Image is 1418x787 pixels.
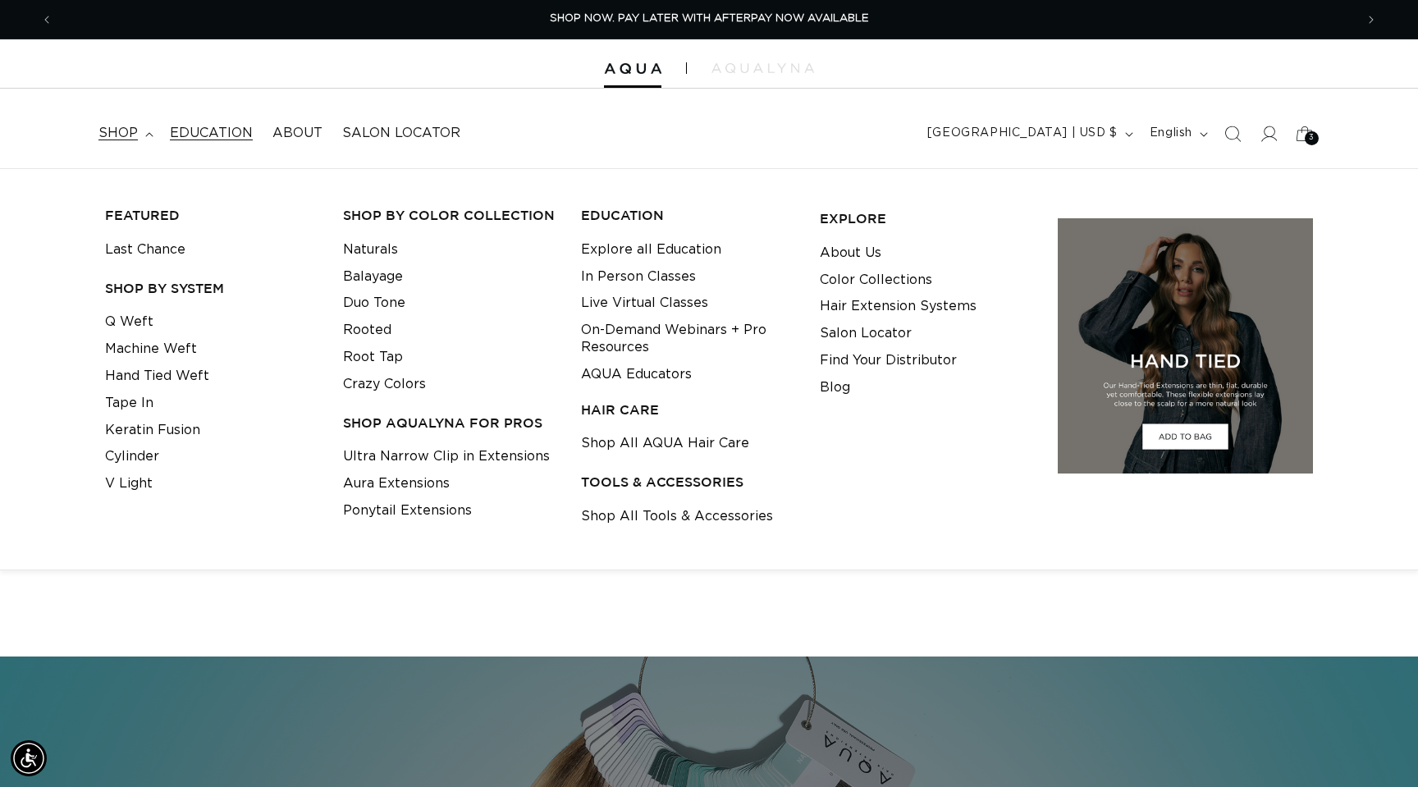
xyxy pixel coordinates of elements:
[160,115,263,152] a: Education
[105,207,318,224] h3: FEATURED
[820,347,957,374] a: Find Your Distributor
[581,430,749,457] a: Shop All AQUA Hair Care
[342,125,460,142] span: Salon Locator
[105,363,209,390] a: Hand Tied Weft
[105,309,153,336] a: Q Weft
[581,207,794,224] h3: EDUCATION
[581,503,773,530] a: Shop All Tools & Accessories
[343,470,450,497] a: Aura Extensions
[105,470,153,497] a: V Light
[272,125,322,142] span: About
[11,740,47,776] div: Accessibility Menu
[332,115,470,152] a: Salon Locator
[1353,4,1389,35] button: Next announcement
[105,443,159,470] a: Cylinder
[1309,131,1315,145] span: 3
[581,361,692,388] a: AQUA Educators
[343,414,556,432] h3: Shop AquaLyna for Pros
[98,125,138,142] span: shop
[105,390,153,417] a: Tape In
[343,290,405,317] a: Duo Tone
[105,417,200,444] a: Keratin Fusion
[1214,116,1251,152] summary: Search
[343,443,550,470] a: Ultra Narrow Clip in Extensions
[89,115,160,152] summary: shop
[550,13,869,24] span: SHOP NOW. PAY LATER WITH AFTERPAY NOW AVAILABLE
[1140,118,1214,149] button: English
[105,336,197,363] a: Machine Weft
[604,63,661,75] img: Aqua Hair Extensions
[343,344,403,371] a: Root Tap
[581,236,721,263] a: Explore all Education
[820,210,1032,227] h3: EXPLORE
[581,474,794,491] h3: TOOLS & ACCESSORIES
[343,236,398,263] a: Naturals
[581,401,794,419] h3: HAIR CARE
[820,240,881,267] a: About Us
[343,317,391,344] a: Rooted
[927,125,1118,142] span: [GEOGRAPHIC_DATA] | USD $
[343,497,472,524] a: Ponytail Extensions
[820,374,850,401] a: Blog
[1336,708,1418,787] iframe: Chat Widget
[581,290,708,317] a: Live Virtual Classes
[917,118,1140,149] button: [GEOGRAPHIC_DATA] | USD $
[820,293,977,320] a: Hair Extension Systems
[1150,125,1192,142] span: English
[170,125,253,142] span: Education
[263,115,332,152] a: About
[711,63,814,73] img: aqualyna.com
[343,207,556,224] h3: Shop by Color Collection
[581,263,696,291] a: In Person Classes
[105,280,318,297] h3: SHOP BY SYSTEM
[343,263,403,291] a: Balayage
[343,371,426,398] a: Crazy Colors
[29,4,65,35] button: Previous announcement
[820,320,912,347] a: Salon Locator
[581,317,794,361] a: On-Demand Webinars + Pro Resources
[820,267,932,294] a: Color Collections
[105,236,185,263] a: Last Chance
